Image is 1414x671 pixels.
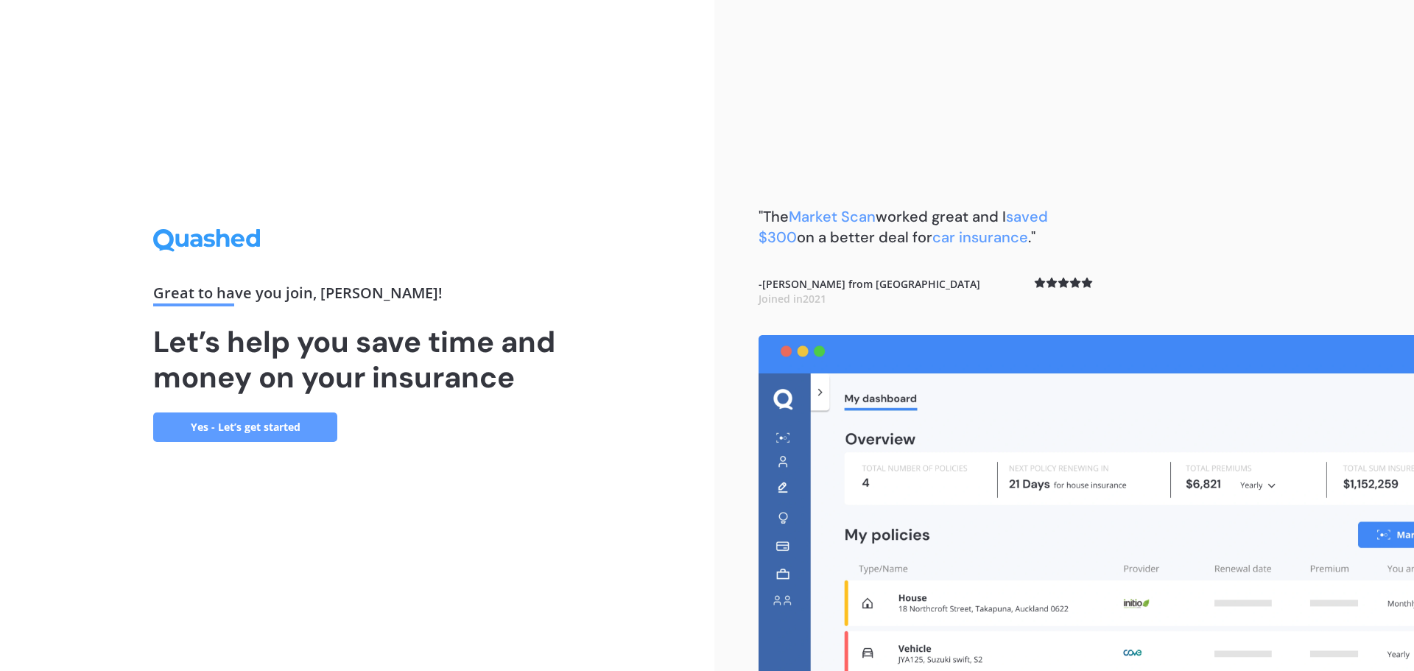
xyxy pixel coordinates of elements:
[759,292,826,306] span: Joined in 2021
[932,228,1028,247] span: car insurance
[759,277,980,306] b: - [PERSON_NAME] from [GEOGRAPHIC_DATA]
[759,335,1414,671] img: dashboard.webp
[153,412,337,442] a: Yes - Let’s get started
[153,286,561,306] div: Great to have you join , [PERSON_NAME] !
[789,207,876,226] span: Market Scan
[153,324,561,395] h1: Let’s help you save time and money on your insurance
[759,207,1048,247] span: saved $300
[759,207,1048,247] b: "The worked great and I on a better deal for ."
